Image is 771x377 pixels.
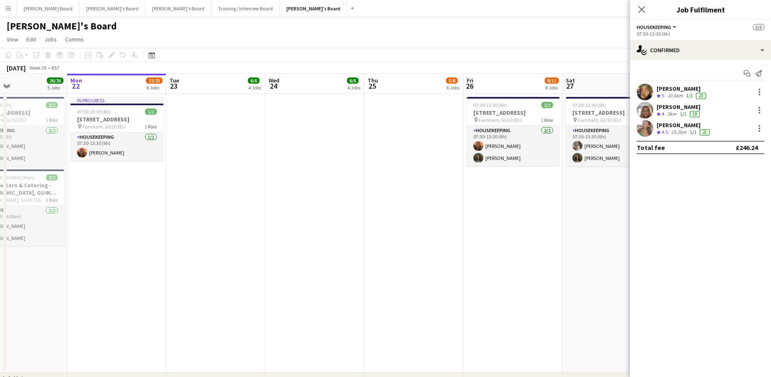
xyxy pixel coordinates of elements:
[545,77,559,84] span: 8/11
[80,0,145,17] button: [PERSON_NAME]'s Board
[446,77,458,84] span: 5/8
[47,77,63,84] span: 26/26
[145,123,157,130] span: 1 Role
[146,85,162,91] div: 8 Jobs
[467,77,473,84] span: Fri
[637,143,665,152] div: Total fee
[467,97,560,166] app-job-card: 07:30-13:30 (6h)2/2[STREET_ADDRESS] Farnham, GU10 3DJ1 RoleHousekeeping2/207:30-13:30 (6h)[PERSON...
[70,97,163,161] app-job-card: In progress07:30-13:30 (6h)1/1[STREET_ADDRESS] Farnham, GU10 3DJ1 RoleHousekeeping1/107:30-13:30 ...
[578,117,621,123] span: Farnham, GU10 3DJ
[27,36,36,43] span: Edit
[23,34,39,45] a: Edit
[44,36,57,43] span: Jobs
[70,116,163,123] h3: [STREET_ADDRESS]
[65,36,84,43] span: Comms
[662,92,664,99] span: 5
[280,0,347,17] button: [PERSON_NAME]'s Board
[630,40,771,60] div: Confirmed
[27,65,48,71] span: Week 39
[46,102,58,108] span: 2/2
[146,77,162,84] span: 22/23
[541,117,553,123] span: 1 Role
[248,77,259,84] span: 6/6
[630,4,771,15] h3: Job Fulfilment
[566,97,659,166] app-job-card: 07:30-13:30 (6h)2/2[STREET_ADDRESS] Farnham, GU10 3DJ1 RoleHousekeeping2/207:30-13:30 (6h)[PERSON...
[686,92,693,99] app-skills-label: 1/1
[680,111,686,117] app-skills-label: 1/1
[145,0,211,17] button: [PERSON_NAME]'s Board
[566,109,659,116] h3: [STREET_ADDRESS]
[666,111,678,118] div: 3km
[657,103,701,111] div: [PERSON_NAME]
[46,174,58,181] span: 2/2
[145,109,157,115] span: 1/1
[696,93,706,99] div: 23
[7,36,18,43] span: View
[77,109,111,115] span: 07:30-13:30 (6h)
[17,0,80,17] button: [PERSON_NAME] Board
[347,85,360,91] div: 4 Jobs
[267,81,279,91] span: 24
[347,77,359,84] span: 6/6
[7,64,26,72] div: [DATE]
[467,126,560,166] app-card-role: Housekeeping2/207:30-13:30 (6h)[PERSON_NAME][PERSON_NAME]
[82,123,126,130] span: Farnham, GU10 3DJ
[70,77,82,84] span: Mon
[446,85,459,91] div: 6 Jobs
[269,77,279,84] span: Wed
[366,81,378,91] span: 25
[690,111,700,117] div: 19
[541,102,553,108] span: 2/2
[51,65,60,71] div: BST
[637,31,764,37] div: 07:30-13:30 (6h)
[700,129,710,135] div: 21
[690,129,696,135] app-skills-label: 1/1
[70,133,163,161] app-card-role: Housekeeping1/107:30-13:30 (6h)[PERSON_NAME]
[566,126,659,166] app-card-role: Housekeeping2/207:30-13:30 (6h)[PERSON_NAME][PERSON_NAME]
[572,102,606,108] span: 07:30-13:30 (6h)
[657,85,708,92] div: [PERSON_NAME]
[170,77,179,84] span: Tue
[70,97,163,104] div: In progress
[736,143,758,152] div: £246.24
[466,81,473,91] span: 26
[248,85,261,91] div: 4 Jobs
[753,24,764,30] span: 3/3
[662,111,664,117] span: 4
[479,117,522,123] span: Farnham, GU10 3DJ
[3,34,22,45] a: View
[662,129,668,135] span: 4.5
[545,85,558,91] div: 8 Jobs
[7,20,117,32] h1: [PERSON_NAME]'s Board
[566,77,575,84] span: Sat
[368,77,378,84] span: Thu
[669,129,688,136] div: 25.2km
[467,109,560,116] h3: [STREET_ADDRESS]
[211,0,280,17] button: Training / Interview Board
[47,85,63,91] div: 5 Jobs
[666,92,684,99] div: 10.6km
[168,81,179,91] span: 23
[41,34,60,45] a: Jobs
[565,81,575,91] span: 27
[657,121,711,129] div: [PERSON_NAME]
[69,81,82,91] span: 22
[46,117,58,123] span: 1 Role
[637,24,678,30] button: Housekeeping
[46,197,58,203] span: 1 Role
[637,24,671,30] span: Housekeeping
[62,34,87,45] a: Comms
[473,102,507,108] span: 07:30-13:30 (6h)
